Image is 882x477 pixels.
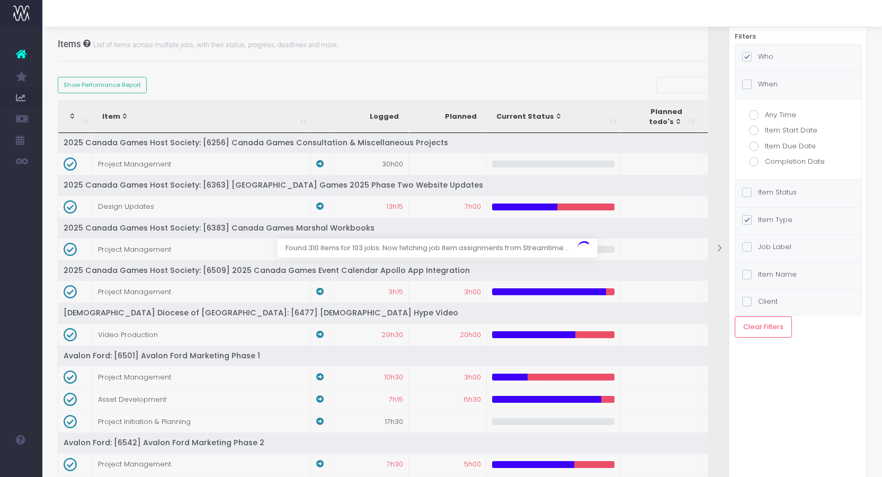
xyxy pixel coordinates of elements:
[735,32,862,41] h6: Filters
[742,215,792,225] label: Item Type
[742,79,778,90] label: When
[742,296,778,307] label: Client
[13,456,29,472] img: images/default_profile_image.png
[749,141,848,152] label: Item Due Date
[278,238,576,258] span: Found 310 items for 103 jobs. Now fetching job item assignments from Streamtime...
[742,51,773,62] label: Who
[735,316,792,338] button: Clear Filters
[742,269,797,280] label: Item Name
[749,156,848,167] label: Completion Date
[749,125,848,136] label: Item Start Date
[749,110,848,120] label: Any Time
[742,187,797,198] label: Item Status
